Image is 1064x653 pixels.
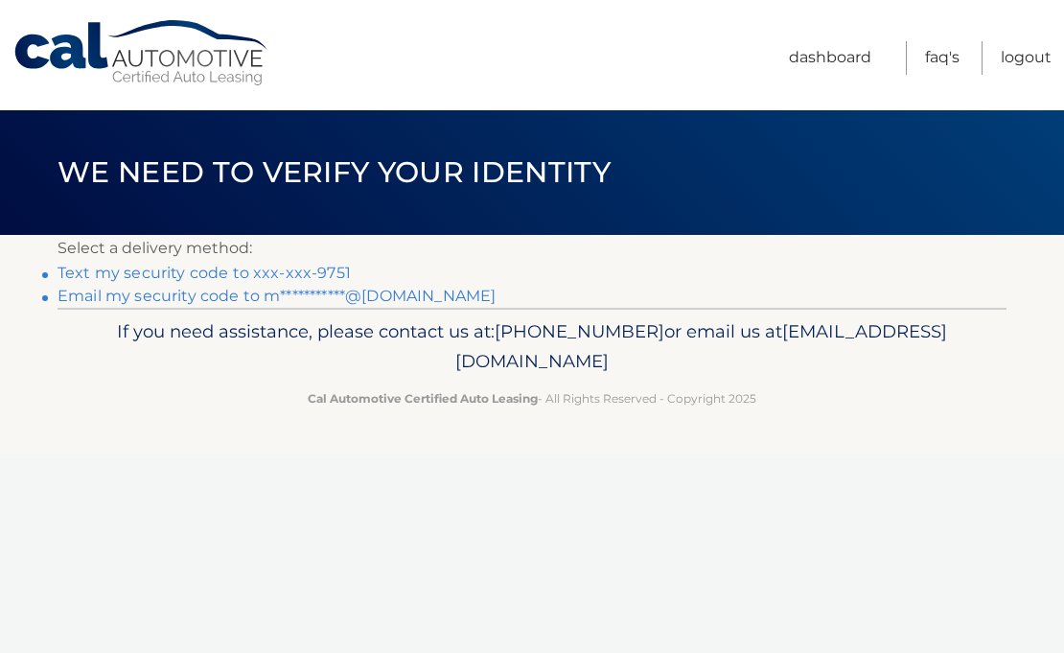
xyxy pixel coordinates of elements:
a: Logout [1001,41,1052,75]
p: If you need assistance, please contact us at: or email us at [70,316,994,378]
a: Text my security code to xxx-xxx-9751 [58,264,351,282]
a: Cal Automotive [12,19,271,87]
a: Dashboard [789,41,871,75]
a: FAQ's [925,41,960,75]
p: Select a delivery method: [58,235,1006,262]
span: [PHONE_NUMBER] [495,320,664,342]
span: We need to verify your identity [58,154,611,190]
p: - All Rights Reserved - Copyright 2025 [70,388,994,408]
strong: Cal Automotive Certified Auto Leasing [308,391,538,406]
